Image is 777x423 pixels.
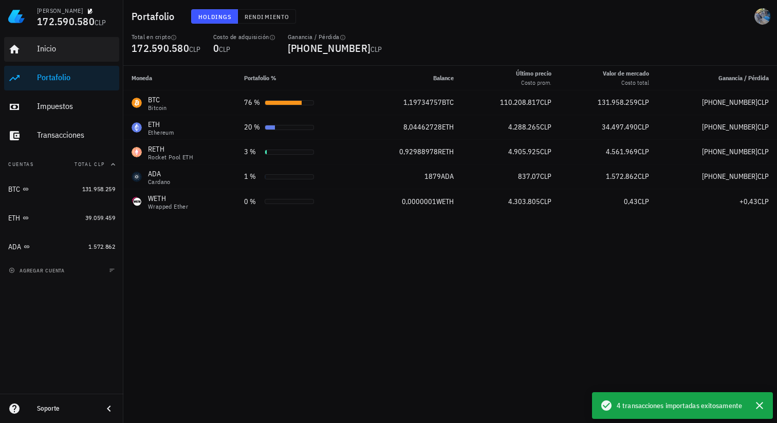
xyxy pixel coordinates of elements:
[244,171,261,182] div: 1 %
[244,97,261,108] div: 76 %
[442,122,454,132] span: ETH
[371,45,382,54] span: CLP
[288,33,382,41] div: Ganancia / Pérdida
[238,9,296,24] button: Rendimiento
[438,147,454,156] span: RETH
[148,154,193,160] div: Rocket Pool ETH
[8,185,21,194] div: BTC
[403,122,442,132] span: 8,04462728
[132,74,152,82] span: Moneda
[244,122,261,133] div: 20 %
[244,13,289,21] span: Rendimiento
[37,44,115,53] div: Inicio
[123,66,236,90] th: Moneda
[132,147,142,157] div: RETH-icon
[85,214,115,222] span: 39.059.459
[399,147,438,156] span: 0,92988978
[757,172,769,181] span: CLP
[757,98,769,107] span: CLP
[433,74,454,82] span: Balance
[4,123,119,148] a: Transacciones
[37,404,95,413] div: Soporte
[191,9,238,24] button: Holdings
[518,172,540,181] span: 837,07
[88,243,115,250] span: 1.572.862
[424,172,441,181] span: 1879
[598,98,638,107] span: 131.958.259
[540,197,551,206] span: CLP
[606,172,638,181] span: 1.572.862
[516,78,551,87] div: Costo prom.
[702,172,757,181] span: [PHONE_NUMBER]
[132,41,189,55] span: 172.590.580
[6,265,69,275] button: agregar cuenta
[37,130,115,140] div: Transacciones
[500,98,540,107] span: 110.208.817
[148,130,174,136] div: Ethereum
[442,98,454,107] span: BTC
[638,147,649,156] span: CLP
[148,179,171,185] div: Cardano
[508,197,540,206] span: 4.303.805
[132,122,142,133] div: ETH-icon
[198,13,232,21] span: Holdings
[702,122,757,132] span: [PHONE_NUMBER]
[4,95,119,119] a: Impuestos
[718,74,769,82] span: Ganancia / Pérdida
[189,45,201,54] span: CLP
[236,66,360,90] th: Portafolio %: Sin ordenar. Pulse para ordenar de forma ascendente.
[757,147,769,156] span: CLP
[244,196,261,207] div: 0 %
[436,197,454,206] span: WETH
[37,14,95,28] span: 172.590.580
[624,197,638,206] span: 0,43
[516,69,551,78] div: Último precio
[8,243,22,251] div: ADA
[148,105,167,111] div: Bitcoin
[8,214,21,223] div: ETH
[754,8,771,25] div: avatar
[757,197,769,206] span: CLP
[37,72,115,82] div: Portafolio
[4,234,119,259] a: ADA 1.572.862
[4,177,119,201] a: BTC 131.958.259
[132,33,201,41] div: Total en cripto
[8,8,25,25] img: LedgiFi
[603,78,649,87] div: Costo total
[602,122,638,132] span: 34.497.490
[4,152,119,177] button: CuentasTotal CLP
[702,98,757,107] span: [PHONE_NUMBER]
[540,122,551,132] span: CLP
[148,193,188,204] div: WETH
[148,204,188,210] div: Wrapped Ether
[4,206,119,230] a: ETH 39.059.459
[37,7,83,15] div: [PERSON_NAME]
[508,122,540,132] span: 4.288.265
[213,41,219,55] span: 0
[540,172,551,181] span: CLP
[148,144,193,154] div: RETH
[540,147,551,156] span: CLP
[739,197,757,206] span: +0,43
[441,172,454,181] span: ADA
[702,147,757,156] span: [PHONE_NUMBER]
[288,41,371,55] span: [PHONE_NUMBER]
[148,119,174,130] div: ETH
[148,169,171,179] div: ADA
[638,172,649,181] span: CLP
[638,98,649,107] span: CLP
[603,69,649,78] div: Valor de mercado
[132,172,142,182] div: ADA-icon
[757,122,769,132] span: CLP
[37,101,115,111] div: Impuestos
[82,185,115,193] span: 131.958.259
[219,45,231,54] span: CLP
[403,98,442,107] span: 1,19734757
[638,197,649,206] span: CLP
[132,8,179,25] h1: Portafolio
[11,267,65,274] span: agregar cuenta
[638,122,649,132] span: CLP
[244,146,261,157] div: 3 %
[132,196,142,207] div: WETH-icon
[132,98,142,108] div: BTC-icon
